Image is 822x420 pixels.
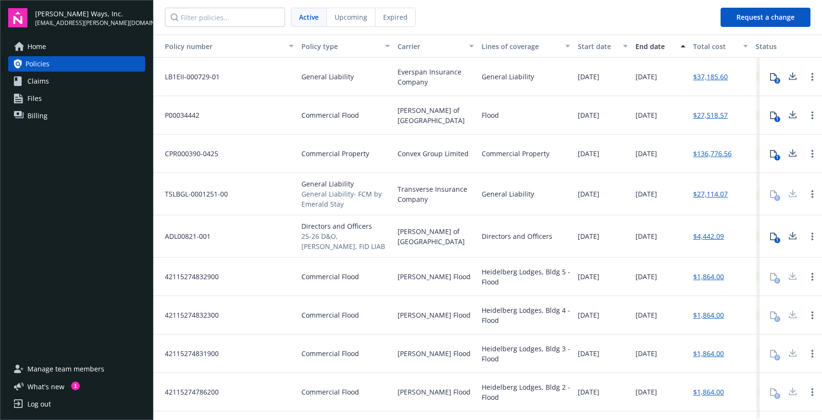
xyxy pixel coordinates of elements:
div: Log out [27,396,51,412]
a: Open options [807,188,818,200]
a: Open options [807,271,818,283]
a: $1,864.00 [693,272,724,282]
a: Billing [8,108,145,124]
a: $1,864.00 [693,348,724,358]
a: $136,776.56 [693,148,732,159]
span: General Liability [301,72,354,82]
div: Status [756,41,820,51]
span: Transverse Insurance Company [398,184,474,204]
span: [PERSON_NAME] Flood [398,387,471,397]
span: 42115274832900 [157,272,219,282]
button: Start date [574,35,632,58]
span: [PERSON_NAME] of [GEOGRAPHIC_DATA] [398,226,474,247]
button: End date [632,35,689,58]
a: Open options [807,348,818,359]
span: 42115274786200 [157,387,219,397]
span: Billing [27,108,48,124]
div: Directors and Officers [482,231,552,241]
span: P00034442 [157,110,199,120]
button: Request a change [721,8,810,27]
span: ADL00821-001 [157,231,211,241]
a: Policies [8,56,145,72]
span: Upcoming [335,12,367,22]
a: $27,518.57 [693,110,728,120]
span: [PERSON_NAME] of [GEOGRAPHIC_DATA] [398,105,474,125]
div: Total cost [693,41,737,51]
a: Open options [807,231,818,242]
input: Filter policies... [165,8,285,27]
span: [DATE] [578,310,599,320]
div: Policy type [301,41,379,51]
span: [DATE] [578,189,599,199]
div: Toggle SortBy [157,41,283,51]
a: Open options [807,309,818,321]
span: [DATE] [635,72,657,82]
span: TSLBGL-0001251-00 [157,189,228,199]
span: Active [299,12,319,22]
span: Commercial Flood [301,310,359,320]
span: 42115274832300 [157,310,219,320]
div: General Liability [482,189,534,199]
div: Policy number [157,41,283,51]
span: Commercial Flood [301,110,359,120]
span: [EMAIL_ADDRESS][PERSON_NAME][DOMAIN_NAME] [35,19,145,27]
a: Open options [807,110,818,121]
span: [DATE] [635,272,657,282]
span: [DATE] [635,148,657,159]
span: [PERSON_NAME] Ways, Inc. [35,9,145,19]
div: Commercial Property [482,148,549,159]
span: [PERSON_NAME] Flood [398,272,471,282]
img: navigator-logo.svg [8,8,27,27]
span: 25-26 D&O, [PERSON_NAME], FID LIAB [301,231,390,251]
span: [DATE] [578,110,599,120]
span: Home [27,39,46,54]
span: [DATE] [578,272,599,282]
span: General Liability- FCM by Emerald Stay [301,189,390,209]
span: [DATE] [635,110,657,120]
div: Heidelberg Lodges, Bldg 4 - Flood [482,305,570,325]
div: 1 [774,155,780,161]
span: Convex Group Limited [398,148,469,159]
span: What ' s new [27,382,64,392]
button: 1 [764,227,783,246]
a: Open options [807,148,818,160]
button: Total cost [689,35,752,58]
div: Heidelberg Lodges, Bldg 3 - Flood [482,344,570,364]
div: 3 [774,78,780,84]
a: Manage team members [8,361,145,377]
div: 1 [774,237,780,243]
span: Claims [27,74,49,89]
div: Carrier [398,41,463,51]
a: Open options [807,386,818,398]
div: 1 [71,382,80,390]
button: 1 [764,144,783,163]
span: [DATE] [578,387,599,397]
button: Carrier [394,35,478,58]
div: Heidelberg Lodges, Bldg 2 - Flood [482,382,570,402]
button: Policy type [298,35,394,58]
span: [PERSON_NAME] Flood [398,310,471,320]
button: [PERSON_NAME] Ways, Inc.[EMAIL_ADDRESS][PERSON_NAME][DOMAIN_NAME] [35,8,145,27]
button: Lines of coverage [478,35,574,58]
span: Manage team members [27,361,104,377]
span: [DATE] [578,72,599,82]
span: [DATE] [635,348,657,358]
span: Policies [25,56,50,72]
button: What's new1 [8,382,80,392]
div: Heidelberg Lodges, Bldg 5 - Flood [482,267,570,287]
span: Commercial Flood [301,387,359,397]
span: [DATE] [635,387,657,397]
span: General Liability [301,179,390,189]
a: Home [8,39,145,54]
span: [DATE] [635,310,657,320]
span: Directors and Officers [301,221,390,231]
button: 3 [764,67,783,86]
a: Open options [807,71,818,83]
span: [DATE] [578,348,599,358]
span: 42115274831900 [157,348,219,358]
span: [DATE] [578,231,599,241]
span: Commercial Flood [301,272,359,282]
span: Expired [383,12,408,22]
a: Files [8,91,145,106]
span: [DATE] [635,189,657,199]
